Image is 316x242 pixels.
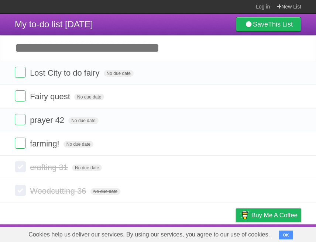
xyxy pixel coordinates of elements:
[63,141,93,148] span: No due date
[162,226,192,240] a: Developers
[201,226,217,240] a: Terms
[240,209,250,221] img: Buy me a coffee
[104,70,134,77] span: No due date
[30,139,61,148] span: farming!
[15,138,26,149] label: Done
[30,68,101,77] span: Lost City to do fairy
[255,226,301,240] a: Suggest a feature
[30,115,66,125] span: prayer 42
[68,117,98,124] span: No due date
[226,226,245,240] a: Privacy
[74,94,104,100] span: No due date
[15,19,93,29] span: My to-do list [DATE]
[30,163,70,172] span: crafting 31
[90,188,120,195] span: No due date
[15,67,26,78] label: Done
[138,226,153,240] a: About
[72,165,102,171] span: No due date
[15,90,26,101] label: Done
[21,227,277,242] span: Cookies help us deliver our services. By using our services, you agree to our use of cookies.
[279,231,293,239] button: OK
[236,17,301,32] a: SaveThis List
[15,185,26,196] label: Done
[15,161,26,172] label: Done
[268,21,293,28] b: This List
[251,209,298,222] span: Buy me a coffee
[236,208,301,222] a: Buy me a coffee
[30,92,72,101] span: Fairy quest
[15,114,26,125] label: Done
[30,186,88,196] span: Woodcutting 36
